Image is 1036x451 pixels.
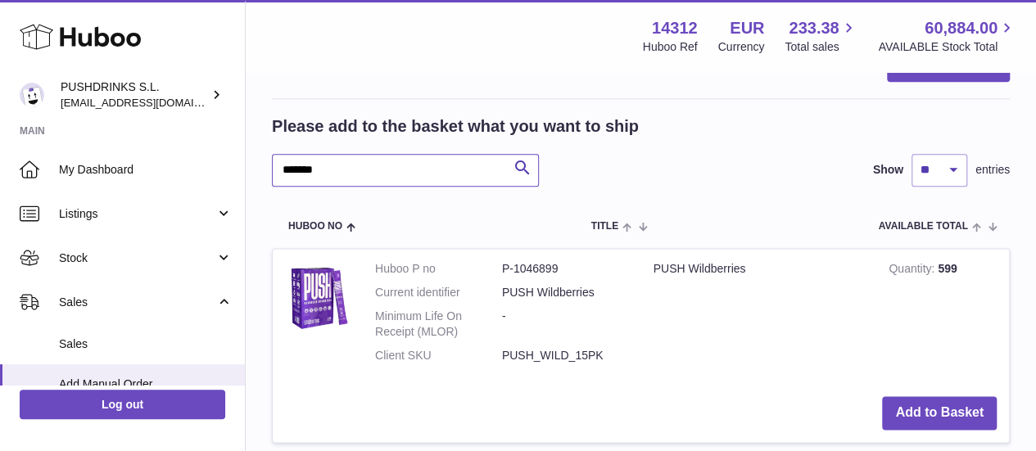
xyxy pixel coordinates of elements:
[730,17,764,39] strong: EUR
[375,309,502,340] dt: Minimum Life On Receipt (MLOR)
[789,17,839,39] span: 233.38
[925,17,998,39] span: 60,884.00
[643,39,698,55] div: Huboo Ref
[61,96,241,109] span: [EMAIL_ADDRESS][DOMAIN_NAME]
[975,162,1010,178] span: entries
[288,221,342,232] span: Huboo no
[502,285,629,300] dd: PUSH Wildberries
[502,348,629,363] dd: PUSH_WILD_15PK
[882,396,997,430] button: Add to Basket
[59,206,215,222] span: Listings
[591,221,618,232] span: Title
[375,348,502,363] dt: Client SKU
[878,17,1016,55] a: 60,884.00 AVAILABLE Stock Total
[59,377,233,392] span: Add Manual Order
[876,249,1009,383] td: 599
[20,390,225,419] a: Log out
[20,83,44,107] img: internalAdmin-14312@internal.huboo.com
[873,162,903,178] label: Show
[375,261,502,277] dt: Huboo P no
[272,115,639,138] h2: Please add to the basket what you want to ship
[502,261,629,277] dd: P-1046899
[285,261,351,332] img: PUSH Wildberries
[879,221,968,232] span: AVAILABLE Total
[61,79,208,110] div: PUSHDRINKS S.L.
[785,39,857,55] span: Total sales
[59,336,233,352] span: Sales
[652,17,698,39] strong: 14312
[59,162,233,178] span: My Dashboard
[641,249,877,383] td: PUSH Wildberries
[718,39,765,55] div: Currency
[502,309,629,340] dd: -
[59,295,215,310] span: Sales
[878,39,1016,55] span: AVAILABLE Stock Total
[375,285,502,300] dt: Current identifier
[785,17,857,55] a: 233.38 Total sales
[889,262,938,279] strong: Quantity
[59,250,215,266] span: Stock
